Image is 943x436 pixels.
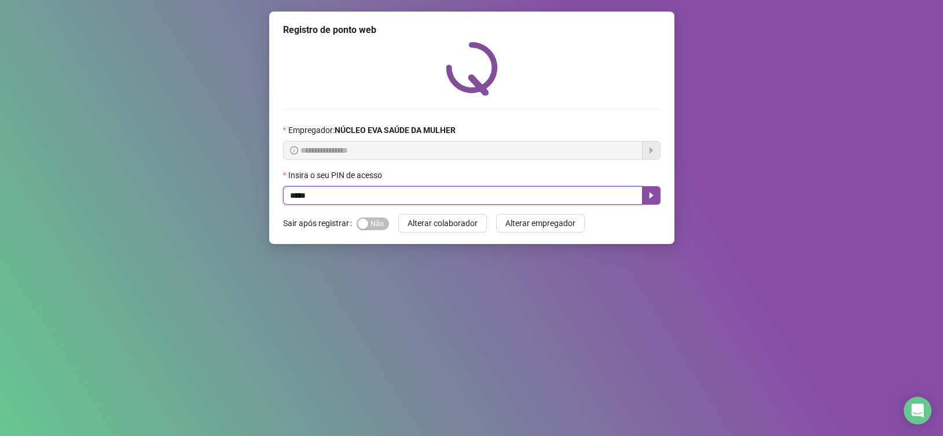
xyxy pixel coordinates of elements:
[283,169,390,182] label: Insira o seu PIN de acesso
[496,214,585,232] button: Alterar empregador
[647,191,656,200] span: caret-right
[283,23,661,37] div: Registro de ponto web
[505,217,575,230] span: Alterar empregador
[446,42,498,95] img: QRPoint
[290,146,298,154] span: info-circle
[335,125,456,135] strong: NÚCLEO EVA SAÚDE DA MULHER
[283,214,357,232] label: Sair após registrar
[904,397,931,424] div: Open Intercom Messenger
[398,214,487,232] button: Alterar colaborador
[408,217,478,230] span: Alterar colaborador
[288,124,456,136] span: Empregador :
